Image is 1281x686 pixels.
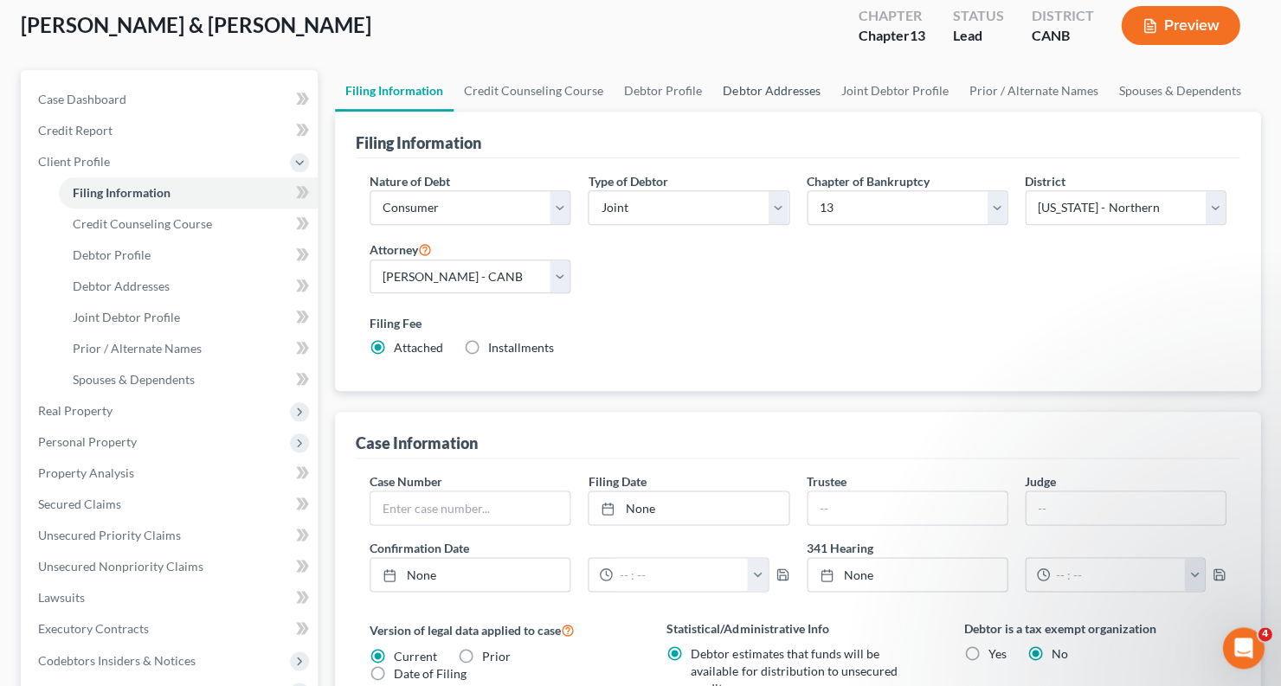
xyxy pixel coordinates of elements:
[454,70,614,112] a: Credit Counseling Course
[808,491,1007,524] input: --
[1051,645,1067,660] span: No
[24,582,318,613] a: Lawsuits
[909,27,924,43] span: 13
[73,185,171,200] span: Filing Information
[38,92,126,106] span: Case Dashboard
[1026,491,1225,524] input: --
[588,172,667,190] label: Type of Debtor
[38,590,85,605] span: Lawsuits
[963,619,1226,638] label: Debtor is a tax exempt organization
[808,558,1007,591] a: None
[394,665,467,680] span: Date of Filing
[807,472,846,490] label: Trustee
[59,208,318,240] a: Credit Counseling Course
[952,6,1003,26] div: Status
[356,132,481,153] div: Filing Information
[370,239,432,260] label: Attorney
[59,333,318,364] a: Prior / Alternate Names
[588,472,646,490] label: Filing Date
[59,177,318,208] a: Filing Information
[38,528,181,542] span: Unsecured Priority Claims
[370,314,1226,332] label: Filing Fee
[59,302,318,333] a: Joint Debtor Profile
[73,372,195,387] span: Spouses & Dependents
[712,70,830,112] a: Debtor Addresses
[798,539,1235,557] label: 341 Hearing
[858,6,924,26] div: Chapter
[1108,70,1251,112] a: Spouses & Dependents
[73,310,180,324] span: Joint Debtor Profile
[394,340,443,355] span: Attached
[59,271,318,302] a: Debtor Addresses
[73,247,151,262] span: Debtor Profile
[38,497,121,511] span: Secured Claims
[38,559,203,574] span: Unsecured Nonpriority Claims
[807,172,930,190] label: Chapter of Bankruptcy
[666,619,929,638] label: Statistical/Administrative Info
[1031,26,1093,46] div: CANB
[73,279,170,293] span: Debtor Addresses
[370,558,570,591] a: None
[24,520,318,551] a: Unsecured Priority Claims
[335,70,454,112] a: Filing Information
[614,70,712,112] a: Debtor Profile
[1031,6,1093,26] div: District
[24,613,318,644] a: Executory Contracts
[38,154,110,169] span: Client Profile
[1121,6,1239,45] button: Preview
[73,341,202,356] span: Prior / Alternate Names
[1222,627,1264,669] iframe: Intercom live chat
[38,465,134,480] span: Property Analysis
[589,491,788,524] a: None
[1050,558,1185,591] input: -- : --
[370,619,632,640] label: Version of legal data applied to case
[370,491,570,524] input: Enter case number...
[38,621,149,636] span: Executory Contracts
[59,364,318,395] a: Spouses & Dependents
[830,70,958,112] a: Joint Debtor Profile
[38,434,137,449] span: Personal Property
[370,172,450,190] label: Nature of Debt
[38,123,113,138] span: Credit Report
[38,403,113,418] span: Real Property
[613,558,748,591] input: -- : --
[1258,627,1271,641] span: 4
[38,652,196,667] span: Codebtors Insiders & Notices
[24,489,318,520] a: Secured Claims
[394,648,437,663] span: Current
[958,70,1108,112] a: Prior / Alternate Names
[858,26,924,46] div: Chapter
[1025,172,1065,190] label: District
[59,240,318,271] a: Debtor Profile
[24,551,318,582] a: Unsecured Nonpriority Claims
[21,12,371,37] span: [PERSON_NAME] & [PERSON_NAME]
[356,433,478,453] div: Case Information
[73,216,212,231] span: Credit Counseling Course
[361,539,798,557] label: Confirmation Date
[370,472,442,490] label: Case Number
[488,340,554,355] span: Installments
[24,458,318,489] a: Property Analysis
[988,645,1006,660] span: Yes
[1025,472,1056,490] label: Judge
[24,115,318,146] a: Credit Report
[482,648,511,663] span: Prior
[952,26,1003,46] div: Lead
[24,84,318,115] a: Case Dashboard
